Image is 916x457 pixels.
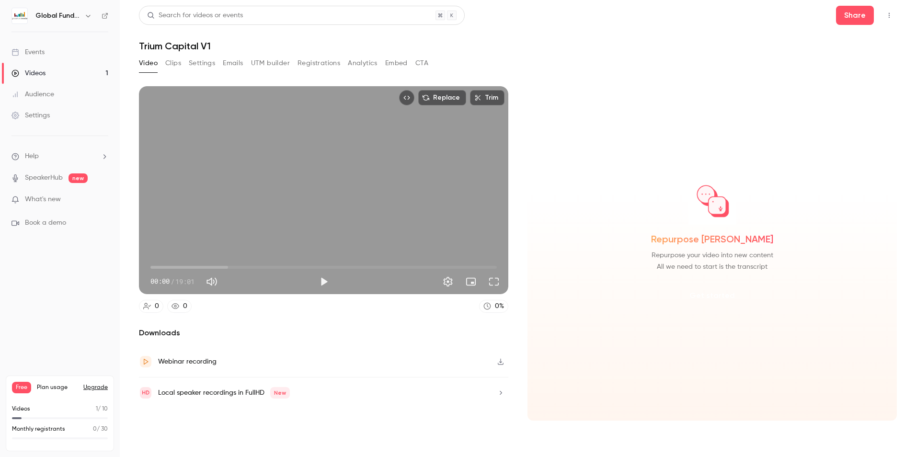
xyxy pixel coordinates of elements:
a: 0 [167,300,192,313]
span: Plan usage [37,384,78,391]
span: 0 [93,426,97,432]
button: Settings [189,56,215,71]
button: Play [314,272,333,291]
span: Repurpose your video into new content All we need to start is the transcript [652,250,773,273]
span: 19:01 [175,276,195,286]
span: Free [12,382,31,393]
button: Settings [438,272,458,291]
p: Monthly registrants [12,425,65,434]
button: Full screen [484,272,504,291]
div: 00:00 [150,276,195,286]
div: Local speaker recordings in FullHD [158,387,290,399]
span: 1 [96,406,98,412]
span: 00:00 [150,276,170,286]
a: 0 [139,300,163,313]
h2: Downloads [139,327,508,339]
div: Videos [11,69,46,78]
button: Mute [202,272,221,291]
iframe: Noticeable Trigger [97,195,108,204]
a: 0% [479,300,508,313]
span: What's new [25,194,61,205]
button: Embed video [399,90,414,105]
button: CTA [415,56,428,71]
button: Video [139,56,158,71]
div: Search for videos or events [147,11,243,21]
div: 0 % [495,301,504,311]
button: UTM builder [251,56,290,71]
div: 0 [155,301,159,311]
span: Book a demo [25,218,66,228]
a: SpeakerHub [25,173,63,183]
button: Emails [223,56,243,71]
div: Events [11,47,45,57]
button: Get started [681,284,743,307]
h1: Trium Capital V1 [139,40,897,52]
span: new [69,173,88,183]
button: Analytics [348,56,378,71]
span: Help [25,151,39,161]
span: Repurpose [PERSON_NAME] [651,232,773,246]
button: Clips [165,56,181,71]
img: Global Fund Media [12,8,27,23]
p: / 10 [96,405,108,413]
li: help-dropdown-opener [11,151,108,161]
button: Turn on miniplayer [461,272,481,291]
button: Trim [470,90,504,105]
div: Settings [11,111,50,120]
button: Upgrade [83,384,108,391]
p: / 30 [93,425,108,434]
span: New [270,387,290,399]
span: / [171,276,174,286]
div: 0 [183,301,187,311]
button: Top Bar Actions [882,8,897,23]
h6: Global Fund Media [35,11,80,21]
button: Replace [418,90,466,105]
button: Share [836,6,874,25]
button: Embed [385,56,408,71]
p: Videos [12,405,30,413]
div: Audience [11,90,54,99]
div: Webinar recording [158,356,217,367]
button: Registrations [298,56,340,71]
